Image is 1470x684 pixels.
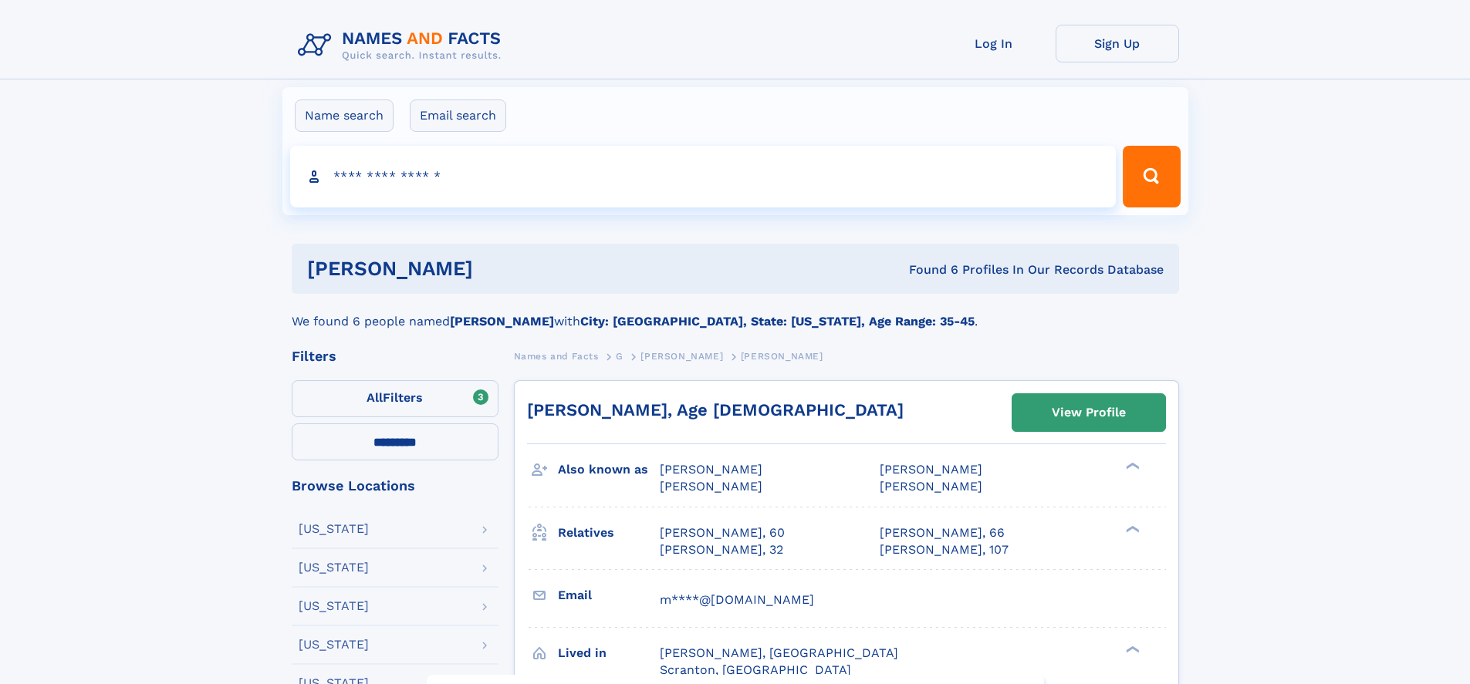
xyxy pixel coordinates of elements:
[1123,146,1180,207] button: Search Button
[616,346,623,366] a: G
[660,479,762,494] span: [PERSON_NAME]
[660,662,851,677] span: Scranton, [GEOGRAPHIC_DATA]
[1012,394,1165,431] a: View Profile
[660,462,762,477] span: [PERSON_NAME]
[299,561,369,574] div: [US_STATE]
[880,462,982,477] span: [PERSON_NAME]
[450,314,554,329] b: [PERSON_NAME]
[1052,395,1126,430] div: View Profile
[558,640,660,666] h3: Lived in
[292,349,498,363] div: Filters
[299,523,369,535] div: [US_STATE]
[741,351,823,362] span: [PERSON_NAME]
[660,524,785,541] a: [PERSON_NAME], 60
[660,541,783,558] a: [PERSON_NAME], 32
[292,479,498,493] div: Browse Locations
[1122,644,1141,654] div: ❯
[292,294,1179,331] div: We found 6 people named with .
[558,457,660,483] h3: Also known as
[691,261,1164,278] div: Found 6 Profiles In Our Records Database
[880,524,1005,541] a: [PERSON_NAME], 66
[1056,25,1179,62] a: Sign Up
[299,639,369,651] div: [US_STATE]
[616,351,623,362] span: G
[1122,461,1141,471] div: ❯
[880,479,982,494] span: [PERSON_NAME]
[299,600,369,612] div: [US_STATE]
[1122,524,1141,534] div: ❯
[292,25,514,66] img: Logo Names and Facts
[640,351,723,362] span: [PERSON_NAME]
[527,400,904,419] a: [PERSON_NAME], Age [DEMOGRAPHIC_DATA]
[410,99,506,132] label: Email search
[932,25,1056,62] a: Log In
[660,645,898,660] span: [PERSON_NAME], [GEOGRAPHIC_DATA]
[580,314,975,329] b: City: [GEOGRAPHIC_DATA], State: [US_STATE], Age Range: 35-45
[292,380,498,417] label: Filters
[558,582,660,608] h3: Email
[558,520,660,546] h3: Relatives
[367,390,383,405] span: All
[514,346,599,366] a: Names and Facts
[290,146,1117,207] input: search input
[307,259,691,278] h1: [PERSON_NAME]
[295,99,394,132] label: Name search
[880,541,1009,558] a: [PERSON_NAME], 107
[640,346,723,366] a: [PERSON_NAME]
